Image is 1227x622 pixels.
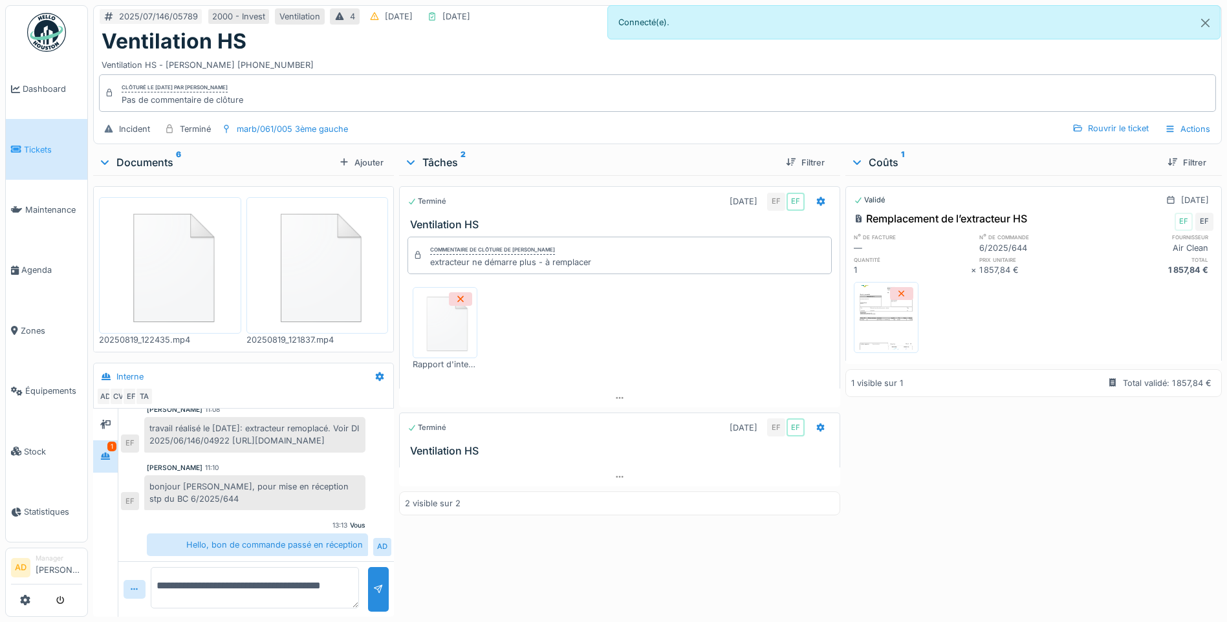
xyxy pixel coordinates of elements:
div: 20250819_121837.mp4 [246,334,389,346]
div: Connecté(e). [607,5,1221,39]
img: orjuks87vrtd5staja219moh3a7y [857,285,915,350]
img: 84750757-fdcc6f00-afbb-11ea-908a-1074b026b06b.png [102,200,238,330]
a: Maintenance [6,180,87,240]
div: Terminé [407,422,446,433]
div: 2025/07/146/05789 [119,10,198,23]
div: [DATE] [730,195,757,208]
div: Ventilation [279,10,320,23]
div: TA [135,387,153,405]
div: — [854,242,971,254]
div: [DATE] [385,10,413,23]
div: Terminé [407,196,446,207]
li: [PERSON_NAME] [36,553,82,581]
div: Documents [98,155,334,170]
a: Dashboard [6,59,87,119]
div: AD [373,538,391,556]
div: Ventilation HS - [PERSON_NAME] [PHONE_NUMBER] [102,54,1213,71]
sup: 6 [176,155,181,170]
div: Remplacement de l’extracteur HS [854,211,1027,226]
div: [PERSON_NAME] [147,463,202,473]
div: Validé [854,195,885,206]
span: Statistiques [24,506,82,518]
div: Rapport d'intevention [DATE].odt [413,358,477,370]
h6: n° de facture [854,233,971,241]
div: 20250819_122435.mp4 [99,334,241,346]
h6: fournisseur [1096,233,1213,241]
div: [DATE] [442,10,470,23]
div: Pas de commentaire de clôture [122,94,243,106]
a: Équipements [6,361,87,421]
div: EF [121,434,139,453]
div: Interne [116,370,144,383]
div: 11:10 [205,463,219,473]
h6: n° de commande [979,233,1096,241]
div: EF [787,193,805,211]
div: AD [96,387,114,405]
div: Vous [350,520,365,530]
li: AD [11,558,30,577]
a: Zones [6,301,87,361]
div: extracteur ne démarre plus - à remplacer [430,256,591,268]
div: 2 visible sur 2 [405,497,461,509]
div: 1 visible sur 1 [851,377,903,389]
div: EF [787,418,805,436]
img: 84750757-fdcc6f00-afbb-11ea-908a-1074b026b06b.png [250,200,385,330]
button: Close [1191,6,1220,40]
div: [PERSON_NAME] [147,405,202,414]
div: Ajouter [334,154,389,171]
img: 84750757-fdcc6f00-afbb-11ea-908a-1074b026b06b.png [416,290,474,355]
div: Commentaire de clôture de [PERSON_NAME] [430,246,555,255]
div: Terminé [180,123,211,135]
div: 11:08 [205,405,220,414]
div: Clôturé le [DATE] par [PERSON_NAME] [122,83,228,92]
div: Coûts [851,155,1157,170]
div: Rouvrir le ticket [1067,120,1154,137]
a: AD Manager[PERSON_NAME] [11,553,82,584]
span: Tickets [24,144,82,156]
h6: total [1096,255,1213,264]
span: Agenda [21,264,82,276]
span: Maintenance [25,204,82,216]
span: Stock [24,445,82,458]
div: EF [122,387,140,405]
div: Incident [119,123,150,135]
h6: prix unitaire [979,255,1096,264]
div: Filtrer [1162,154,1211,171]
div: EF [767,193,785,211]
div: Manager [36,553,82,563]
sup: 1 [901,155,904,170]
a: Tickets [6,119,87,179]
div: 13:13 [332,520,347,530]
span: Zones [21,325,82,337]
div: 1 [107,442,116,451]
div: travail réalisé le [DATE]: extracteur remoplacé. Voir DI 2025/06/146/04922 [URL][DOMAIN_NAME] [144,417,365,452]
h3: Ventilation HS [410,219,834,231]
div: Tâches [404,155,776,170]
a: Agenda [6,240,87,300]
div: 1 [854,264,971,276]
div: 1 857,84 € [1096,264,1213,276]
span: Dashboard [23,83,82,95]
div: Filtrer [781,154,830,171]
div: CV [109,387,127,405]
div: bonjour [PERSON_NAME], pour mise en réception stp du BC 6/2025/644 [144,475,365,510]
h6: quantité [854,255,971,264]
div: [DATE] [1181,194,1209,206]
div: EF [1175,213,1193,231]
span: Équipements [25,385,82,397]
div: Total validé: 1 857,84 € [1123,377,1211,389]
h3: Ventilation HS [410,445,834,457]
div: × [971,264,979,276]
div: 4 [350,10,355,23]
div: Actions [1159,120,1216,138]
a: Statistiques [6,482,87,542]
div: Air Clean [1096,242,1213,254]
sup: 2 [461,155,466,170]
div: Hello, bon de commande passé en réception [147,533,368,556]
div: EF [121,492,139,510]
a: Stock [6,421,87,481]
div: [DATE] [730,422,757,434]
div: 6/2025/644 [979,242,1096,254]
img: Badge_color-CXgf-gQk.svg [27,13,66,52]
div: EF [1195,213,1213,231]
